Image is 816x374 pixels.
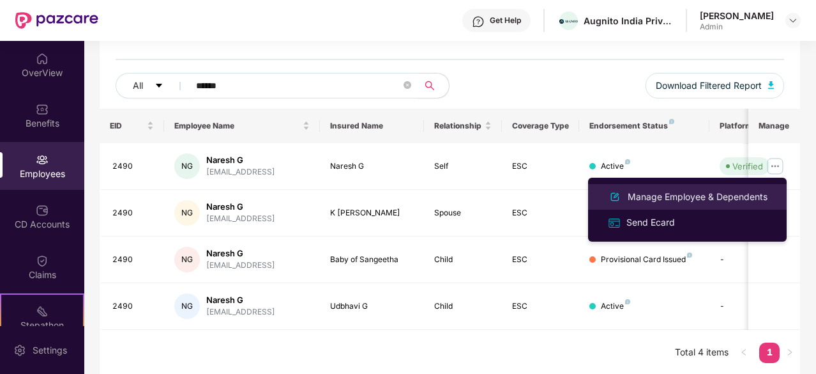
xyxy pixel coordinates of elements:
[687,253,692,258] img: svg+xml;base64,PHN2ZyB4bWxucz0iaHR0cDovL3d3dy53My5vcmcvMjAwMC9zdmciIHdpZHRoPSI4IiBoZWlnaHQ9IjgiIH...
[206,154,275,166] div: Naresh G
[472,15,485,28] img: svg+xml;base64,PHN2ZyBpZD0iSGVscC0zMngzMiIgeG1sbnM9Imh0dHA6Ly93d3cudzMub3JnLzIwMDAvc3ZnIiB3aWR0aD...
[434,160,492,173] div: Self
[624,215,677,230] div: Send Ecard
[164,109,320,143] th: Employee Name
[434,254,492,266] div: Child
[584,15,673,27] div: Augnito India Private Limited
[36,305,49,318] img: svg+xml;base64,PHN2ZyB4bWxucz0iaHR0cDovL3d3dy53My5vcmcvMjAwMC9zdmciIHdpZHRoPSIyMSIgaGVpZ2h0PSIyMC...
[607,189,623,205] img: svg+xml;base64,PHN2ZyB4bWxucz0iaHR0cDovL3d3dy53My5vcmcvMjAwMC9zdmciIHhtbG5zOnhsaW5rPSJodHRwOi8vd3...
[36,204,49,217] img: svg+xml;base64,PHN2ZyBpZD0iQ0RfQWNjb3VudHMiIGRhdGEtbmFtZT0iQ0QgQWNjb3VudHMiIHhtbG5zPSJodHRwOi8vd3...
[36,103,49,116] img: svg+xml;base64,PHN2ZyBpZD0iQmVuZWZpdHMiIHhtbG5zPSJodHRwOi8vd3d3LnczLm9yZy8yMDAwL3N2ZyIgd2lkdGg9Ij...
[768,81,774,89] img: svg+xml;base64,PHN2ZyB4bWxucz0iaHR0cDovL3d3dy53My5vcmcvMjAwMC9zdmciIHhtbG5zOnhsaW5rPSJodHRwOi8vd3...
[759,343,780,363] li: 1
[601,160,630,173] div: Active
[601,254,692,266] div: Provisional Card Issued
[36,153,49,166] img: svg+xml;base64,PHN2ZyBpZD0iRW1wbG95ZWVzIiB4bWxucz0iaHR0cDovL3d3dy53My5vcmcvMjAwMC9zdmciIHdpZHRoPS...
[512,254,570,266] div: ESC
[174,153,200,179] div: NG
[740,348,748,356] span: left
[786,348,794,356] span: right
[320,109,424,143] th: Insured Name
[100,109,165,143] th: EID
[765,156,785,176] img: manageButton
[13,344,26,357] img: svg+xml;base64,PHN2ZyBpZD0iU2V0dGluZy0yMHgyMCIgeG1sbnM9Imh0dHA6Ly93d3cudzMub3JnLzIwMDAvc3ZnIiB3aW...
[112,300,155,313] div: 2490
[434,300,492,313] div: Child
[112,207,155,219] div: 2490
[206,294,275,306] div: Naresh G
[512,300,570,313] div: ESC
[709,237,800,283] td: -
[174,293,200,319] div: NG
[502,109,580,143] th: Coverage Type
[206,260,275,272] div: [EMAIL_ADDRESS]
[1,319,83,332] div: Stepathon
[206,213,275,225] div: [EMAIL_ADDRESS]
[330,254,414,266] div: Baby of Sangeetha
[29,344,71,357] div: Settings
[133,79,143,93] span: All
[720,121,790,131] div: Platform Status
[732,160,763,173] div: Verified
[330,300,414,313] div: Udbhavi G
[434,207,492,219] div: Spouse
[174,121,300,131] span: Employee Name
[174,247,200,272] div: NG
[700,10,774,22] div: [PERSON_NAME]
[646,73,785,98] button: Download Filtered Report
[625,190,770,204] div: Manage Employee & Dependents
[656,79,762,93] span: Download Filtered Report
[675,343,729,363] li: Total 4 items
[490,15,521,26] div: Get Help
[512,160,570,173] div: ESC
[110,121,145,131] span: EID
[404,80,411,92] span: close-circle
[174,200,200,226] div: NG
[330,207,414,219] div: K [PERSON_NAME]
[601,300,630,313] div: Active
[625,299,630,304] img: svg+xml;base64,PHN2ZyB4bWxucz0iaHR0cDovL3d3dy53My5vcmcvMjAwMC9zdmciIHdpZHRoPSI4IiBoZWlnaHQ9IjgiIH...
[36,52,49,65] img: svg+xml;base64,PHN2ZyBpZD0iSG9tZSIgeG1sbnM9Imh0dHA6Ly93d3cudzMub3JnLzIwMDAvc3ZnIiB3aWR0aD0iMjAiIG...
[780,343,800,363] li: Next Page
[700,22,774,32] div: Admin
[404,81,411,89] span: close-circle
[759,343,780,362] a: 1
[15,12,98,29] img: New Pazcare Logo
[709,283,800,330] td: -
[330,160,414,173] div: Naresh G
[669,119,674,124] img: svg+xml;base64,PHN2ZyB4bWxucz0iaHR0cDovL3d3dy53My5vcmcvMjAwMC9zdmciIHdpZHRoPSI4IiBoZWlnaHQ9IjgiIH...
[559,19,578,24] img: Augnito%20Logotype%20with%20logomark-8.png
[512,207,570,219] div: ESC
[748,109,800,143] th: Manage
[155,81,163,91] span: caret-down
[780,343,800,363] button: right
[434,121,482,131] span: Relationship
[206,306,275,318] div: [EMAIL_ADDRESS]
[589,121,699,131] div: Endorsement Status
[206,166,275,178] div: [EMAIL_ADDRESS]
[36,254,49,267] img: svg+xml;base64,PHN2ZyBpZD0iQ2xhaW0iIHhtbG5zPSJodHRwOi8vd3d3LnczLm9yZy8yMDAwL3N2ZyIgd2lkdGg9IjIwIi...
[116,73,193,98] button: Allcaret-down
[112,160,155,173] div: 2490
[418,81,442,91] span: search
[734,343,754,363] li: Previous Page
[206,201,275,213] div: Naresh G
[607,216,621,230] img: svg+xml;base64,PHN2ZyB4bWxucz0iaHR0cDovL3d3dy53My5vcmcvMjAwMC9zdmciIHdpZHRoPSIxNiIgaGVpZ2h0PSIxNi...
[788,15,798,26] img: svg+xml;base64,PHN2ZyBpZD0iRHJvcGRvd24tMzJ4MzIiIHhtbG5zPSJodHRwOi8vd3d3LnczLm9yZy8yMDAwL3N2ZyIgd2...
[734,343,754,363] button: left
[625,159,630,164] img: svg+xml;base64,PHN2ZyB4bWxucz0iaHR0cDovL3d3dy53My5vcmcvMjAwMC9zdmciIHdpZHRoPSI4IiBoZWlnaHQ9IjgiIH...
[206,247,275,260] div: Naresh G
[424,109,502,143] th: Relationship
[112,254,155,266] div: 2490
[418,73,450,98] button: search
